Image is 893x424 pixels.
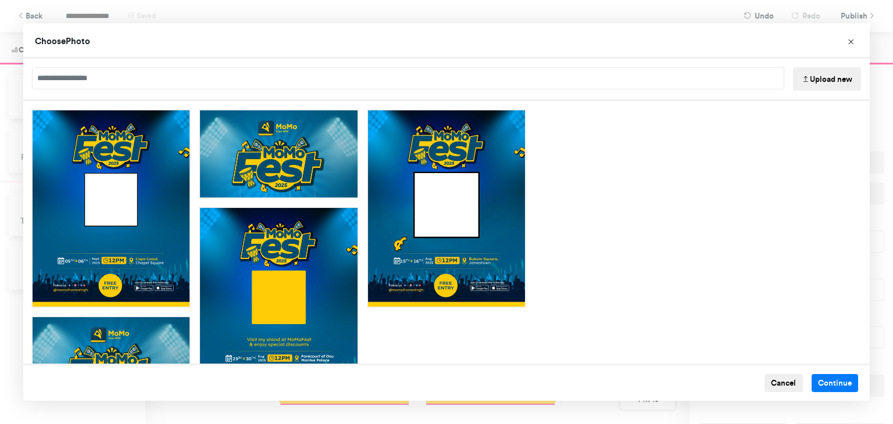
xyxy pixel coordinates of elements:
[793,67,861,91] button: Upload new
[812,374,859,393] button: Continue
[835,366,879,410] iframe: Drift Widget Chat Controller
[23,23,870,401] div: Choose Image
[765,374,803,393] button: Cancel
[35,35,90,46] span: Choose Photo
